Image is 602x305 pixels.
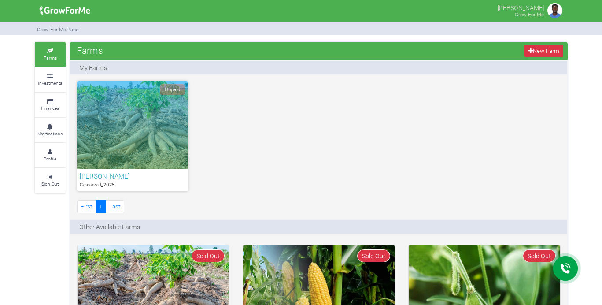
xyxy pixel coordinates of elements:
[357,249,390,262] span: Sold Out
[74,41,105,59] span: Farms
[515,11,544,18] small: Grow For Me
[79,63,107,72] p: My Farms
[35,168,66,193] a: Sign Out
[192,249,225,262] span: Sold Out
[37,26,80,33] small: Grow For Me Panel
[498,2,544,12] p: [PERSON_NAME]
[35,93,66,117] a: Finances
[96,200,106,213] a: 1
[37,130,63,137] small: Notifications
[546,2,564,19] img: growforme image
[41,181,59,187] small: Sign Out
[41,105,59,111] small: Finances
[80,181,185,189] p: Cassava I_2025
[38,80,62,86] small: Investments
[35,143,66,167] a: Profile
[524,45,563,57] a: New Farm
[35,42,66,67] a: Farms
[44,55,57,61] small: Farms
[37,2,93,19] img: growforme image
[160,84,185,95] span: Unpaid
[44,156,56,162] small: Profile
[79,222,140,231] p: Other Available Farms
[106,200,124,213] a: Last
[77,200,124,213] nav: Page Navigation
[77,81,188,191] a: Unpaid [PERSON_NAME] Cassava I_2025
[523,249,556,262] span: Sold Out
[77,200,96,213] a: First
[35,67,66,92] a: Investments
[80,172,185,180] h6: [PERSON_NAME]
[35,118,66,142] a: Notifications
